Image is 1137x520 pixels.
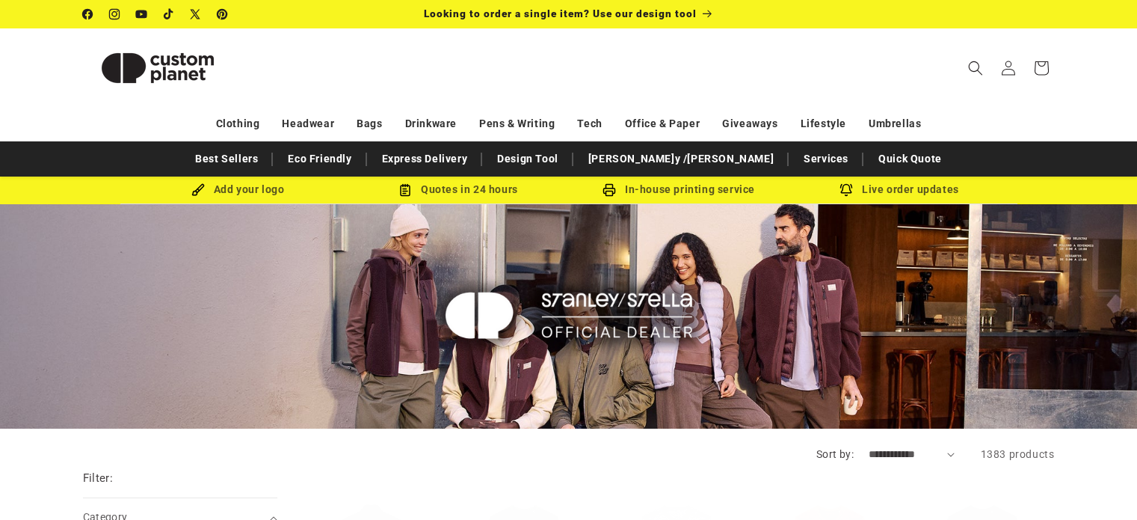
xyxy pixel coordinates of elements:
[871,146,949,172] a: Quick Quote
[128,180,348,199] div: Add your logo
[981,448,1055,460] span: 1383 products
[569,180,789,199] div: In-house printing service
[581,146,781,172] a: [PERSON_NAME]y /[PERSON_NAME]
[77,28,238,107] a: Custom Planet
[357,111,382,137] a: Bags
[348,180,569,199] div: Quotes in 24 hours
[479,111,555,137] a: Pens & Writing
[603,183,616,197] img: In-house printing
[83,34,232,102] img: Custom Planet
[869,111,921,137] a: Umbrellas
[405,111,457,137] a: Drinkware
[959,52,992,85] summary: Search
[191,183,205,197] img: Brush Icon
[83,470,114,487] h2: Filter:
[577,111,602,137] a: Tech
[490,146,566,172] a: Design Tool
[816,448,854,460] label: Sort by:
[625,111,700,137] a: Office & Paper
[280,146,359,172] a: Eco Friendly
[424,7,697,19] span: Looking to order a single item? Use our design tool
[796,146,856,172] a: Services
[398,183,412,197] img: Order Updates Icon
[216,111,260,137] a: Clothing
[188,146,265,172] a: Best Sellers
[801,111,846,137] a: Lifestyle
[282,111,334,137] a: Headwear
[839,183,853,197] img: Order updates
[722,111,777,137] a: Giveaways
[789,180,1010,199] div: Live order updates
[375,146,475,172] a: Express Delivery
